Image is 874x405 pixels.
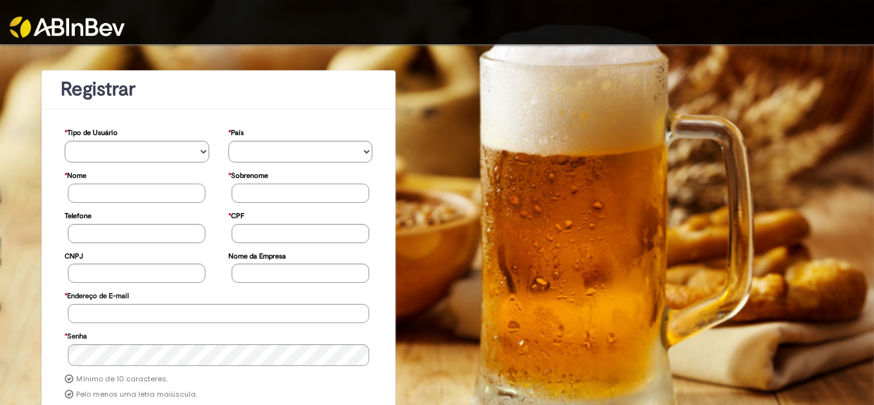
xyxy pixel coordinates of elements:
[65,246,83,264] label: CNPJ
[228,165,268,184] label: Sobrenome
[228,122,244,141] label: País
[65,165,86,184] label: Nome
[228,246,286,264] label: Nome da Empresa
[76,374,168,385] label: Mínimo de 10 caracteres.
[76,390,197,400] label: Pelo menos uma letra maiúscula.
[65,326,87,344] label: Senha
[10,17,125,38] img: ABInbev-white.png
[65,205,91,224] label: Telefone
[65,285,129,304] label: Endereço de E-mail
[228,205,244,224] label: CPF
[65,122,118,141] label: Tipo de Usuário
[61,79,376,100] h1: Registrar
